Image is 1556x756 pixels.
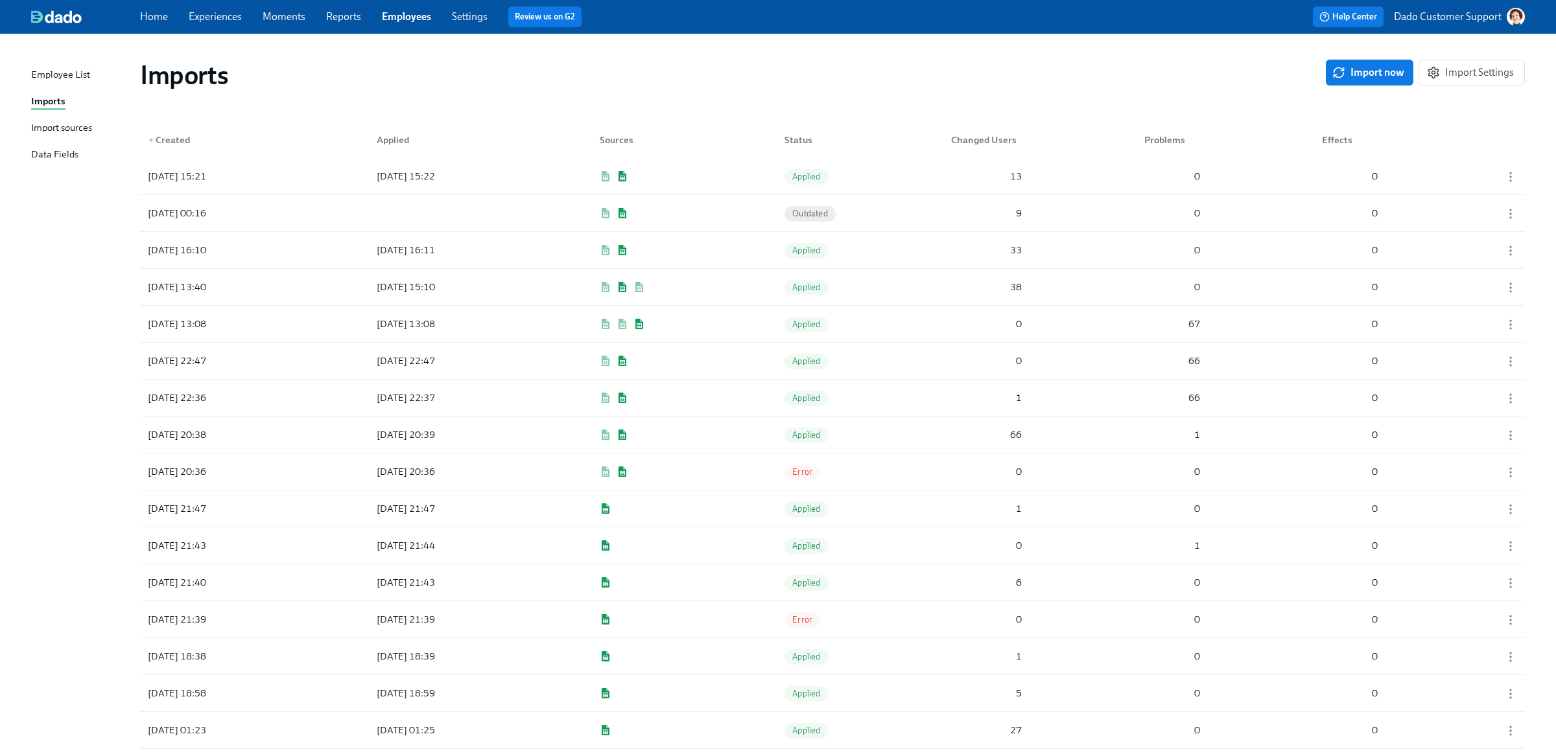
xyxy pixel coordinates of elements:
[779,132,839,148] div: Status
[946,279,1027,295] div: 38
[140,638,1525,675] a: [DATE] 18:38[DATE] 18:39Google SheetsApplied100
[600,725,611,735] img: Google Sheets
[140,306,1525,342] div: [DATE] 13:08[DATE] 13:08Google Sheets (inactive)Google Sheets (inactive)Google SheetsApplied0670
[1317,648,1383,664] div: 0
[1139,316,1205,332] div: 67
[1139,501,1205,516] div: 0
[140,527,1525,564] div: [DATE] 21:43[DATE] 21:44Google SheetsApplied010
[143,132,259,148] div: Created
[140,380,1525,417] a: [DATE] 22:36[DATE] 22:37Google Sheets (inactive)Google SheetsApplied1660
[143,722,259,738] div: [DATE] 01:23
[140,195,1525,232] a: [DATE] 00:16Google Sheets (inactive)Google SheetsOutdated900
[140,158,1525,195] a: [DATE] 15:21[DATE] 15:22Google Sheets (inactive)Google SheetsApplied1300
[371,132,483,148] div: Applied
[600,171,611,181] img: Google Sheets (inactive)
[946,612,1027,627] div: 0
[1317,612,1383,627] div: 0
[31,120,130,137] a: Import sources
[946,427,1027,442] div: 66
[600,356,611,366] img: Google Sheets (inactive)
[515,10,575,23] a: Review us on G2
[1317,427,1383,442] div: 0
[371,538,483,553] div: [DATE] 21:44
[140,564,1525,601] div: [DATE] 21:40[DATE] 21:43Google SheetsApplied600
[140,232,1525,268] div: [DATE] 16:10[DATE] 16:11Google Sheets (inactive)Google SheetsApplied3300
[784,504,828,514] span: Applied
[371,168,483,184] div: [DATE] 15:22
[1139,575,1205,590] div: 0
[1317,464,1383,479] div: 0
[784,282,828,292] span: Applied
[371,279,483,295] div: [DATE] 15:10
[140,601,1525,638] a: [DATE] 21:39[DATE] 21:39Google SheetsError000
[617,393,628,403] img: Google Sheets
[140,269,1525,306] a: [DATE] 13:40[DATE] 15:10Google Sheets (inactive)Google SheetsGoogle Sheets (inactive)Applied3800
[143,501,259,516] div: [DATE] 21:47
[1317,132,1383,148] div: Effects
[946,501,1027,516] div: 1
[143,685,259,701] div: [DATE] 18:58
[1317,242,1383,258] div: 0
[784,578,828,588] span: Applied
[784,393,828,403] span: Applied
[946,168,1027,184] div: 13
[143,464,259,479] div: [DATE] 20:36
[589,127,667,153] div: Sources
[600,651,611,661] img: Google Sheets
[1419,60,1525,86] button: Import Settings
[784,430,828,440] span: Applied
[600,614,611,624] img: Google Sheets
[140,564,1525,601] a: [DATE] 21:40[DATE] 21:43Google SheetsApplied600
[143,538,259,553] div: [DATE] 21:43
[371,722,483,738] div: [DATE] 01:25
[1139,132,1205,148] div: Problems
[140,269,1525,305] div: [DATE] 13:40[DATE] 15:10Google Sheets (inactive)Google SheetsGoogle Sheets (inactive)Applied3800
[143,242,259,258] div: [DATE] 16:10
[600,577,611,588] img: Google Sheets
[946,648,1027,664] div: 1
[617,282,628,292] img: Google Sheets
[784,541,828,551] span: Applied
[946,685,1027,701] div: 5
[784,209,836,218] span: Outdated
[617,466,628,477] img: Google Sheets
[140,158,1525,194] div: [DATE] 15:21[DATE] 15:22Google Sheets (inactive)Google SheetsApplied1300
[140,195,1525,231] div: [DATE] 00:16Google Sheets (inactive)Google SheetsOutdated900
[1317,685,1383,701] div: 0
[140,60,228,91] h1: Imports
[1139,685,1205,701] div: 0
[1317,205,1383,221] div: 0
[1317,575,1383,590] div: 0
[143,427,259,442] div: [DATE] 20:38
[371,464,483,479] div: [DATE] 20:36
[371,316,483,332] div: [DATE] 13:08
[452,10,488,23] a: Settings
[784,652,828,661] span: Applied
[784,689,828,698] span: Applied
[31,147,130,163] a: Data Fields
[617,245,628,255] img: Google Sheets
[946,205,1027,221] div: 9
[600,466,611,477] img: Google Sheets (inactive)
[633,282,645,292] img: Google Sheets (inactive)
[946,390,1027,406] div: 1
[1139,464,1205,479] div: 0
[600,319,611,329] img: Google Sheets (inactive)
[946,538,1027,553] div: 0
[617,356,628,366] img: Google Sheets
[600,208,611,218] img: Google Sheets (inactive)
[31,94,65,110] div: Imports
[31,10,140,23] a: dado
[140,675,1525,712] a: [DATE] 18:58[DATE] 18:59Google SheetsApplied500
[595,132,667,148] div: Sources
[140,490,1525,527] div: [DATE] 21:47[DATE] 21:47Google SheetsApplied100
[1319,10,1377,23] span: Help Center
[140,380,1525,416] div: [DATE] 22:36[DATE] 22:37Google Sheets (inactive)Google SheetsApplied1660
[143,205,259,221] div: [DATE] 00:16
[143,390,259,406] div: [DATE] 22:36
[371,390,483,406] div: [DATE] 22:37
[617,430,628,440] img: Google Sheets
[1139,722,1205,738] div: 0
[774,127,839,153] div: Status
